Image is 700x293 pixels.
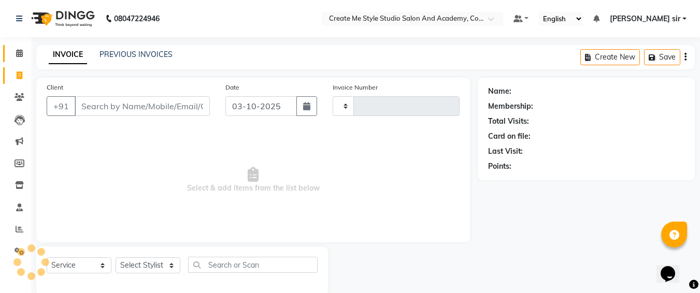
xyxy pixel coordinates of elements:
button: Create New [580,49,640,65]
label: Client [47,83,63,92]
a: PREVIOUS INVOICES [99,50,173,59]
div: Total Visits: [488,116,529,127]
label: Invoice Number [333,83,378,92]
iframe: chat widget [656,252,690,283]
img: logo [26,4,97,33]
button: Save [644,49,680,65]
input: Search by Name/Mobile/Email/Code [75,96,210,116]
span: [PERSON_NAME] sir [610,13,680,24]
b: 08047224946 [114,4,160,33]
a: INVOICE [49,46,87,64]
div: Card on file: [488,131,531,142]
div: Membership: [488,101,533,112]
label: Date [225,83,239,92]
input: Search or Scan [188,257,318,273]
button: +91 [47,96,76,116]
span: Select & add items from the list below [47,128,460,232]
div: Name: [488,86,511,97]
div: Points: [488,161,511,172]
div: Last Visit: [488,146,523,157]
